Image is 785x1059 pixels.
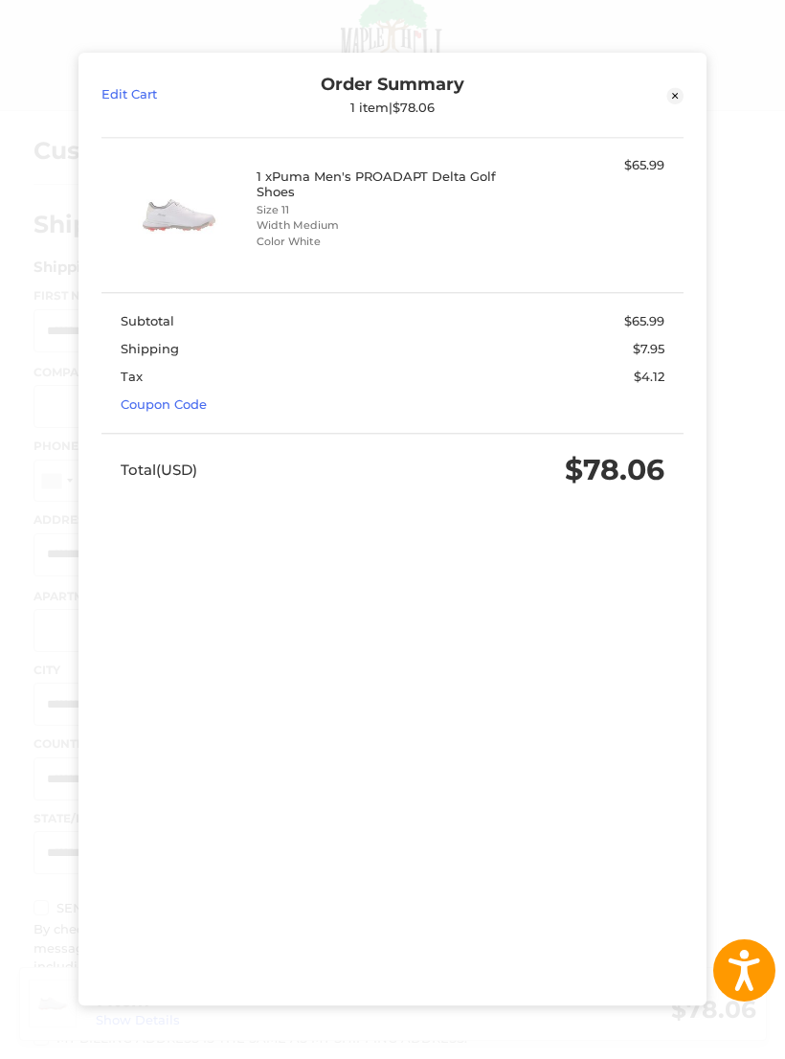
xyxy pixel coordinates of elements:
[634,369,664,384] span: $4.12
[624,313,664,328] span: $65.99
[101,74,247,116] a: Edit Cart
[121,341,179,356] span: Shipping
[121,313,174,328] span: Subtotal
[247,74,538,116] div: Order Summary
[121,369,143,384] span: Tax
[565,452,664,487] span: $78.06
[257,202,524,218] li: Size 11
[528,156,664,175] div: $65.99
[247,101,538,116] div: 1 item | $78.06
[121,397,207,413] a: Coupon Code
[257,169,524,200] h4: 1 x Puma Men's PROADAPT Delta Golf Shoes
[633,341,664,356] span: $7.95
[257,234,524,250] li: Color White
[257,218,524,235] li: Width Medium
[121,461,197,479] span: Total (USD)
